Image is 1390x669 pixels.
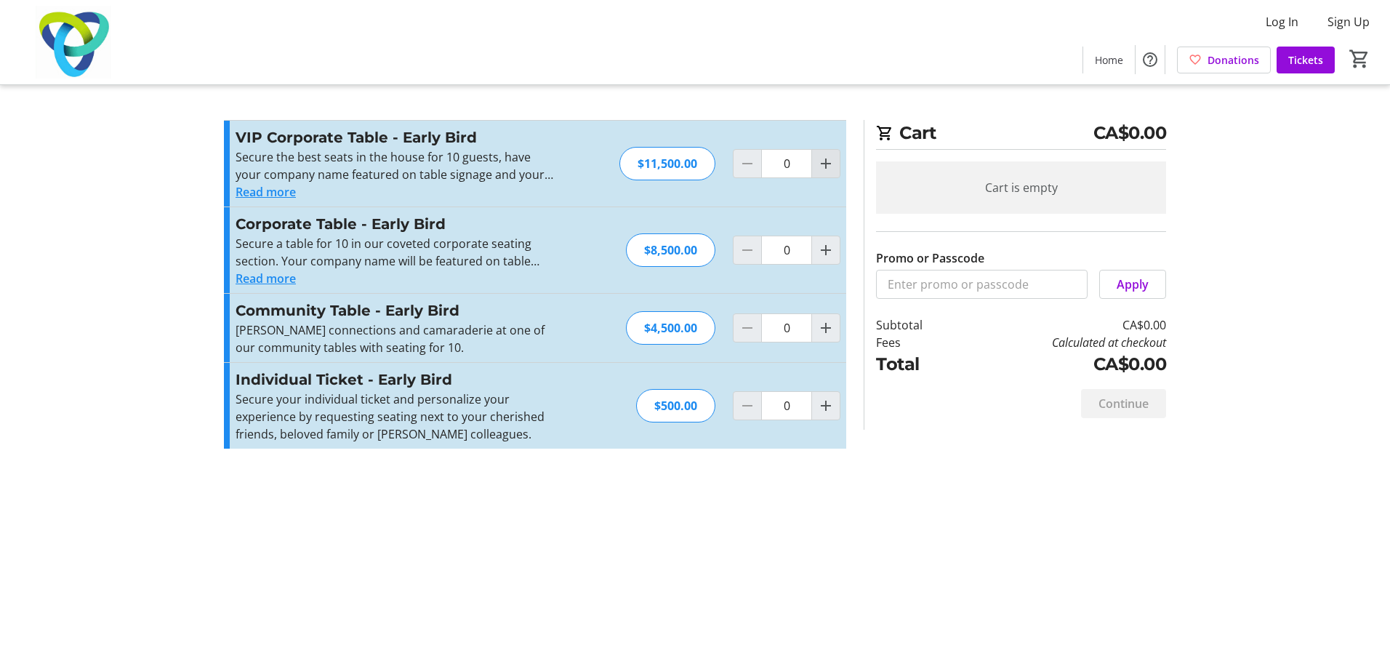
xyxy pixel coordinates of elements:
h3: VIP Corporate Table - Early Bird [236,127,553,148]
button: Cart [1346,46,1373,72]
td: Fees [876,334,960,351]
div: $500.00 [636,389,715,422]
td: Total [876,351,960,377]
button: Help [1136,45,1165,74]
span: Home [1095,52,1123,68]
input: VIP Corporate Table - Early Bird Quantity [761,149,812,178]
span: Apply [1117,276,1149,293]
td: CA$0.00 [960,351,1166,377]
button: Log In [1254,10,1310,33]
span: Sign Up [1327,13,1370,31]
div: Cart is empty [876,161,1166,214]
a: Donations [1177,47,1271,73]
button: Read more [236,183,296,201]
input: Enter promo or passcode [876,270,1088,299]
input: Community Table - Early Bird Quantity [761,313,812,342]
button: Read more [236,270,296,287]
img: Trillium Health Partners Foundation's Logo [9,6,138,79]
button: Increment by one [812,392,840,420]
h3: Individual Ticket - Early Bird [236,369,553,390]
button: Increment by one [812,236,840,264]
p: Secure the best seats in the house for 10 guests, have your company name featured on table signag... [236,148,553,183]
button: Increment by one [812,314,840,342]
td: Subtotal [876,316,960,334]
button: Sign Up [1316,10,1381,33]
span: Donations [1208,52,1259,68]
button: Apply [1099,270,1166,299]
label: Promo or Passcode [876,249,984,267]
span: Log In [1266,13,1298,31]
div: $8,500.00 [626,233,715,267]
h3: Corporate Table - Early Bird [236,213,553,235]
p: Secure a table for 10 in our coveted corporate seating section. Your company name will be feature... [236,235,553,270]
p: [PERSON_NAME] connections and camaraderie at one of our community tables with seating for 10. [236,321,553,356]
div: $11,500.00 [619,147,715,180]
td: Calculated at checkout [960,334,1166,351]
h2: Cart [876,120,1166,150]
a: Home [1083,47,1135,73]
span: CA$0.00 [1093,120,1167,146]
button: Increment by one [812,150,840,177]
h3: Community Table - Early Bird [236,300,553,321]
input: Individual Ticket - Early Bird Quantity [761,391,812,420]
input: Corporate Table - Early Bird Quantity [761,236,812,265]
div: $4,500.00 [626,311,715,345]
span: Tickets [1288,52,1323,68]
a: Tickets [1277,47,1335,73]
p: Secure your individual ticket and personalize your experience by requesting seating next to your ... [236,390,553,443]
td: CA$0.00 [960,316,1166,334]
